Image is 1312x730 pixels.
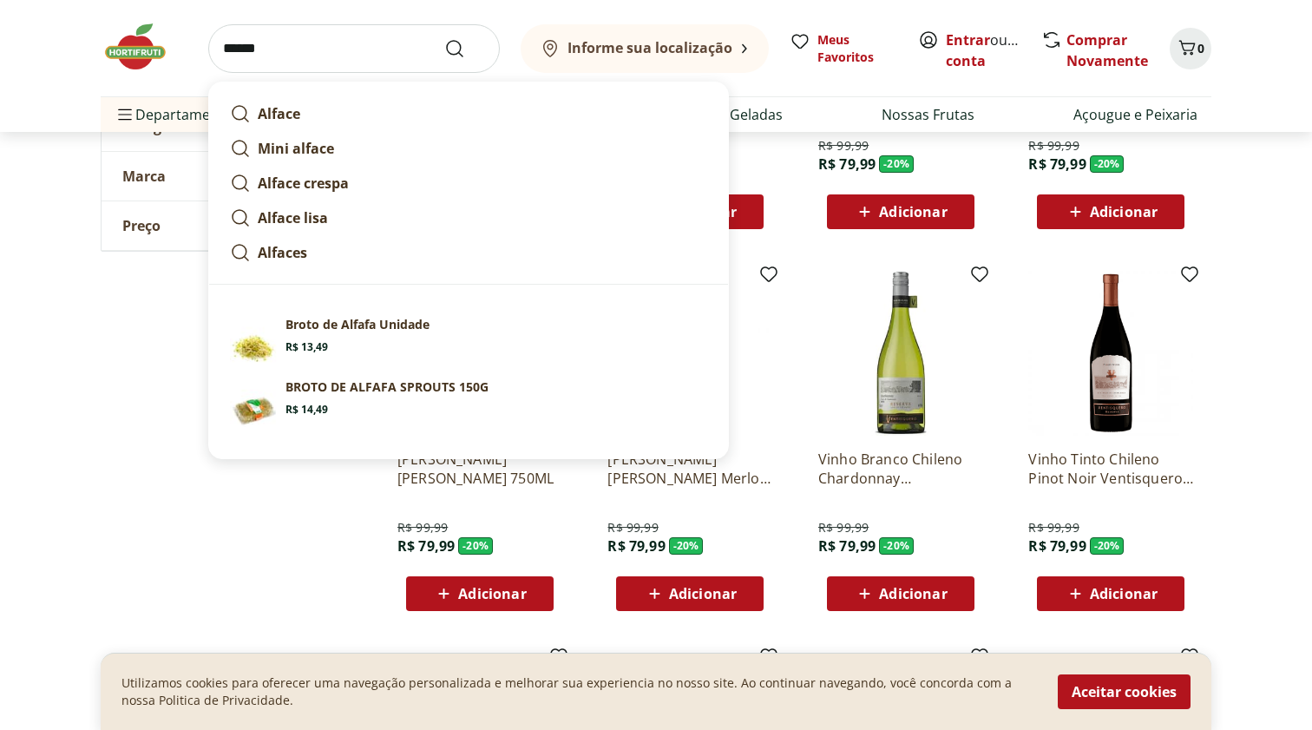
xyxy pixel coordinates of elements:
[223,166,714,201] a: Alface crespa
[230,316,279,365] img: Principal
[1066,30,1148,70] a: Comprar Novamente
[827,194,974,229] button: Adicionar
[258,139,334,158] strong: Mini alface
[1197,40,1204,56] span: 0
[1170,28,1211,69] button: Carrinho
[818,155,876,174] span: R$ 79,99
[1073,104,1197,125] a: Açougue e Peixaria
[285,378,489,396] p: BROTO DE ALFAFA SPROUTS 150G
[102,201,362,250] button: Preço
[946,30,990,49] a: Entrar
[1058,674,1191,709] button: Aceitar cookies
[258,174,349,193] strong: Alface crespa
[567,38,732,57] b: Informe sua localização
[607,536,665,556] span: R$ 79,99
[1028,137,1079,155] span: R$ 99,99
[458,537,493,555] span: - 20 %
[397,450,562,488] a: [PERSON_NAME] [PERSON_NAME] 750ML
[101,21,187,73] img: Hortifruti
[223,96,714,131] a: Alface
[258,243,307,262] strong: Alfaces
[879,587,947,601] span: Adicionar
[521,24,769,73] button: Informe sua localização
[285,340,328,354] span: R$ 13,49
[258,208,328,227] strong: Alface lisa
[397,536,455,556] span: R$ 79,99
[1090,537,1125,555] span: - 20 %
[1028,271,1193,436] img: Vinho Tinto Chileno Pinot Noir Ventisquero Reserva 750ml
[818,519,869,536] span: R$ 99,99
[1090,587,1158,601] span: Adicionar
[607,519,658,536] span: R$ 99,99
[616,576,764,611] button: Adicionar
[115,94,239,135] span: Departamentos
[1028,450,1193,488] a: Vinho Tinto Chileno Pinot Noir Ventisquero Reserva 750ml
[1028,519,1079,536] span: R$ 99,99
[223,372,714,434] a: PrincipalBROTO DE ALFAFA SPROUTS 150GR$ 14,49
[818,271,983,436] img: Vinho Branco Chileno Chardonnay Ventisquero Reserva 750ml
[223,201,714,235] a: Alface lisa
[1037,576,1184,611] button: Adicionar
[1090,205,1158,219] span: Adicionar
[818,536,876,556] span: R$ 79,99
[882,104,974,125] a: Nossas Frutas
[607,450,772,488] a: [PERSON_NAME] [PERSON_NAME] Merlot 750ml
[102,152,362,201] button: Marca
[285,403,328,417] span: R$ 14,49
[818,137,869,155] span: R$ 99,99
[1028,536,1086,556] span: R$ 79,99
[230,378,279,427] img: Principal
[1037,194,1184,229] button: Adicionar
[258,104,300,123] strong: Alface
[1028,155,1086,174] span: R$ 79,99
[946,30,1041,70] a: Criar conta
[115,94,135,135] button: Menu
[208,24,500,73] input: search
[1090,155,1125,173] span: - 20 %
[406,576,554,611] button: Adicionar
[879,155,914,173] span: - 20 %
[669,537,704,555] span: - 20 %
[121,674,1037,709] p: Utilizamos cookies para oferecer uma navegação personalizada e melhorar sua experiencia no nosso ...
[223,309,714,372] a: PrincipalBroto de Alfafa UnidadeR$ 13,49
[285,316,430,333] p: Broto de Alfafa Unidade
[879,537,914,555] span: - 20 %
[827,576,974,611] button: Adicionar
[122,168,166,185] span: Marca
[223,131,714,166] a: Mini alface
[397,519,448,536] span: R$ 99,99
[817,31,897,66] span: Meus Favoritos
[223,235,714,270] a: Alfaces
[458,587,526,601] span: Adicionar
[818,450,983,488] a: Vinho Branco Chileno Chardonnay Ventisquero Reserva 750ml
[669,587,737,601] span: Adicionar
[444,38,486,59] button: Submit Search
[122,217,161,234] span: Preço
[879,205,947,219] span: Adicionar
[790,31,897,66] a: Meus Favoritos
[946,30,1023,71] span: ou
